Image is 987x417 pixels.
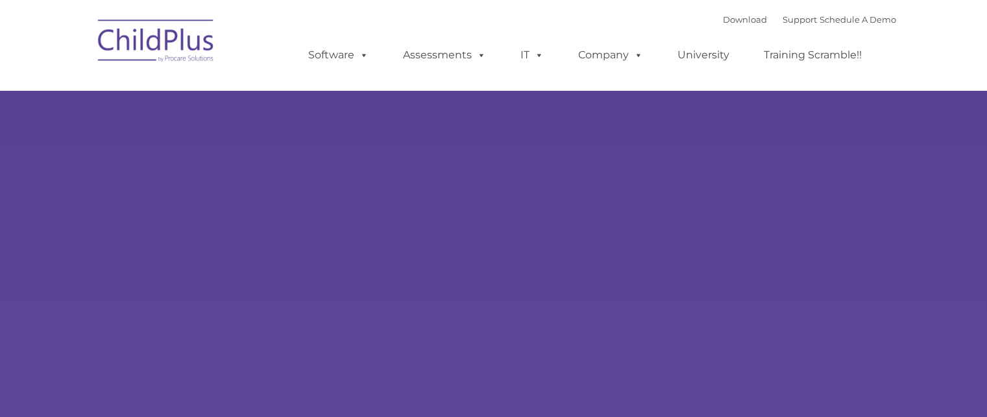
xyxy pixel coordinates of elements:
[390,42,499,68] a: Assessments
[565,42,656,68] a: Company
[91,10,221,75] img: ChildPlus by Procare Solutions
[820,14,896,25] a: Schedule A Demo
[507,42,557,68] a: IT
[723,14,896,25] font: |
[751,42,875,68] a: Training Scramble!!
[295,42,382,68] a: Software
[723,14,767,25] a: Download
[664,42,742,68] a: University
[783,14,817,25] a: Support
